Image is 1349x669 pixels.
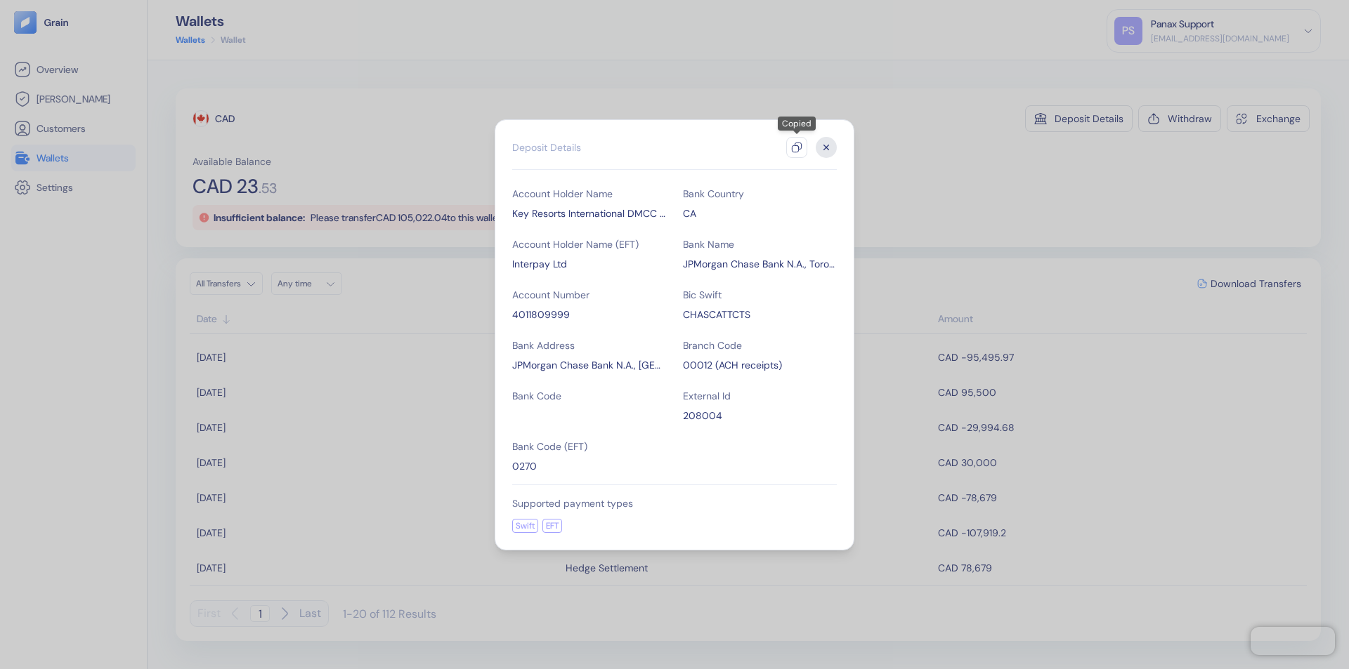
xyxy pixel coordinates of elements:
div: Key Resorts International DMCC Interpay Ltd [512,206,666,220]
div: Bank Code [512,389,666,403]
div: Bank Code (EFT) [512,439,666,453]
div: External Id [683,389,837,403]
div: Bank Name [683,237,837,251]
div: 00012 (ACH receipts) [683,358,837,372]
div: 4011809999 [512,307,666,322]
div: Bank Address [512,338,666,352]
div: 208004 [683,409,837,423]
div: Supported payment types [512,496,837,510]
div: Interpay Ltd [512,257,666,271]
div: Branch Code [683,338,837,352]
div: Account Holder Name (EFT) [512,237,666,251]
div: Account Number [512,288,666,302]
div: Swift [512,519,538,533]
div: Deposit Details [512,140,581,154]
div: JPMorgan Chase Bank N.A., Toronto Branch [683,257,837,271]
div: CHASCATTCTS [683,307,837,322]
div: EFT [542,519,562,533]
div: 0270 [512,459,666,473]
div: JPMorgan Chase Bank N.A., Toronto Branch, 66 Wellington Street West, Toronto, Ontario M5K 1E7, Ca... [512,358,666,372]
div: Account Holder Name [512,187,666,201]
div: Bic Swift [683,288,837,302]
div: Bank Country [683,187,837,201]
div: Copied [778,117,816,131]
div: CA [683,206,837,220]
